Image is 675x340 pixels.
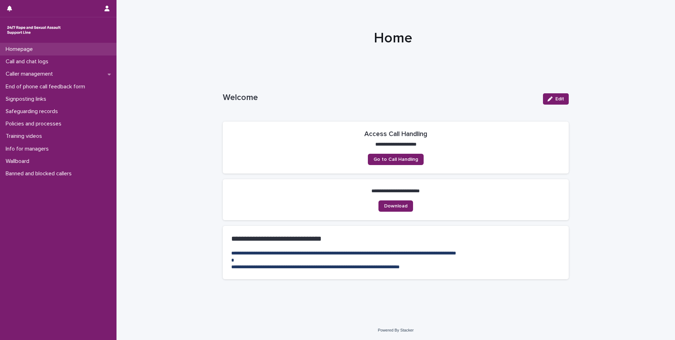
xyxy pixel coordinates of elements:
p: Caller management [3,71,59,77]
p: Homepage [3,46,38,53]
h2: Access Call Handling [364,130,427,138]
a: Download [378,200,413,212]
p: Safeguarding records [3,108,64,115]
p: Call and chat logs [3,58,54,65]
h1: Home [220,30,566,47]
a: Go to Call Handling [368,154,424,165]
p: Banned and blocked callers [3,170,77,177]
p: Policies and processes [3,121,67,127]
span: Edit [555,96,564,101]
p: End of phone call feedback form [3,83,91,90]
button: Edit [543,93,569,105]
p: Welcome [223,93,537,103]
a: Powered By Stacker [378,328,413,332]
p: Info for managers [3,146,54,152]
span: Go to Call Handling [374,157,418,162]
p: Training videos [3,133,48,140]
img: rhQMoQhaT3yELyF149Cw [6,23,62,37]
p: Signposting links [3,96,52,102]
p: Wallboard [3,158,35,165]
span: Download [384,204,407,209]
